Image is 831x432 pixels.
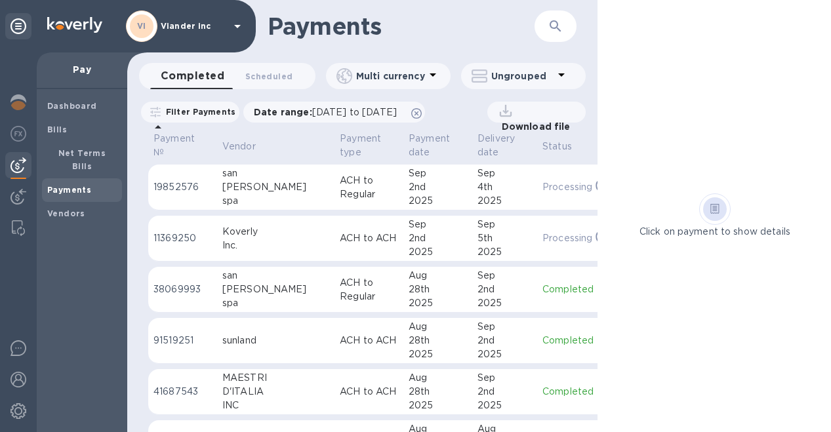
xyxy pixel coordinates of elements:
[222,334,329,347] div: sunland
[477,167,532,180] div: Sep
[409,269,467,283] div: Aug
[409,180,467,194] div: 2nd
[222,180,329,194] div: [PERSON_NAME]
[153,132,195,159] p: Payment №
[542,140,589,153] span: Status
[340,132,381,159] p: Payment type
[222,296,329,310] div: spa
[340,276,398,304] p: ACH to Regular
[340,231,398,245] p: ACH to ACH
[222,225,329,239] div: Koverly
[542,140,572,153] p: Status
[409,167,467,180] div: Sep
[153,334,212,347] p: 91519251
[409,218,467,231] div: Sep
[477,231,532,245] div: 5th
[5,13,31,39] div: Unpin categories
[491,69,554,83] p: Ungrouped
[477,245,532,259] div: 2025
[542,180,592,194] p: Processing
[409,371,467,385] div: Aug
[254,106,403,119] p: Date range :
[340,174,398,201] p: ACH to Regular
[477,371,532,385] div: Sep
[340,334,398,347] p: ACH to ACH
[477,180,532,194] div: 4th
[639,225,790,239] p: Click on payment to show details
[153,283,212,296] p: 38069993
[542,334,608,347] p: Completed
[477,320,532,334] div: Sep
[409,385,467,399] div: 28th
[477,296,532,310] div: 2025
[477,347,532,361] div: 2025
[542,283,608,296] p: Completed
[340,385,398,399] p: ACH to ACH
[47,17,102,33] img: Logo
[542,385,608,399] p: Completed
[47,63,117,76] p: Pay
[153,180,212,194] p: 19852576
[58,148,106,171] b: Net Terms Bills
[477,399,532,412] div: 2025
[222,167,329,180] div: san
[47,208,85,218] b: Vendors
[153,132,212,159] span: Payment №
[409,194,467,208] div: 2025
[477,334,532,347] div: 2nd
[222,269,329,283] div: san
[340,132,398,159] span: Payment type
[243,102,425,123] div: Date range:[DATE] to [DATE]
[222,283,329,296] div: [PERSON_NAME]
[409,399,467,412] div: 2025
[222,140,273,153] span: Vendor
[47,185,91,195] b: Payments
[161,106,235,117] p: Filter Payments
[222,239,329,252] div: Inc.
[409,231,467,245] div: 2nd
[245,69,293,83] span: Scheduled
[222,385,329,399] div: D'ITALIA
[409,296,467,310] div: 2025
[477,269,532,283] div: Sep
[356,69,425,83] p: Multi currency
[312,107,397,117] span: [DATE] to [DATE]
[268,12,515,40] h1: Payments
[477,132,515,159] p: Delivery date
[477,385,532,399] div: 2nd
[477,283,532,296] div: 2nd
[161,67,224,85] span: Completed
[409,347,467,361] div: 2025
[47,125,67,134] b: Bills
[409,132,467,159] span: Payment date
[409,334,467,347] div: 28th
[222,140,256,153] p: Vendor
[477,218,532,231] div: Sep
[409,132,450,159] p: Payment date
[137,21,146,31] b: VI
[409,320,467,334] div: Aug
[222,194,329,208] div: spa
[222,371,329,385] div: MAESTRI
[409,283,467,296] div: 28th
[161,22,226,31] p: Viander inc
[153,385,212,399] p: 41687543
[222,399,329,412] div: INC
[409,245,467,259] div: 2025
[497,120,571,133] p: Download file
[477,194,532,208] div: 2025
[542,231,592,245] p: Processing
[153,231,212,245] p: 11369250
[477,132,532,159] span: Delivery date
[47,101,97,111] b: Dashboard
[10,126,26,142] img: Foreign exchange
